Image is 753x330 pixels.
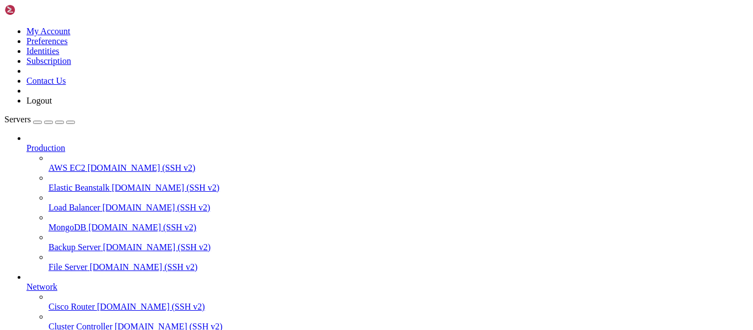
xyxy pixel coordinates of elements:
li: Backup Server [DOMAIN_NAME] (SSH v2) [49,232,749,252]
x-row: applicable law. [4,203,609,213]
x-row: individual files in /usr/share/doc/*/copyright. [4,94,609,104]
span: [DOMAIN_NAME] (SSH v2) [112,183,220,192]
a: Network [26,282,749,292]
x-row: individual files in /usr/share/doc/*/copyright. [4,173,609,183]
span: Servers [4,115,31,124]
a: Backup Server [DOMAIN_NAME] (SSH v2) [49,242,749,252]
a: Production [26,143,749,153]
a: Servers [4,115,75,124]
x-row: applicable law. [4,123,609,133]
span: [DOMAIN_NAME] (SSH v2) [97,302,205,311]
span: Load Balancer [49,203,100,212]
li: Production [26,133,749,272]
li: File Server [DOMAIN_NAME] (SSH v2) [49,252,749,272]
x-row: New release '22.04.5 LTS' available. [4,34,609,44]
x-row: the exact distribution terms for each program are described in the [4,84,609,94]
span: Cisco Router [49,302,95,311]
x-row: Run 'do-release-upgrade' to upgrade to it. [4,44,609,54]
span: File Server [49,262,88,272]
img: Shellngn [4,4,68,15]
x-row: * Documentation: [URL][DOMAIN_NAME] [4,4,609,14]
a: Contact Us [26,76,66,85]
x-row: The programs included with the Ubuntu system are free software; [4,74,609,84]
x-row: * Support: [URL][DOMAIN_NAME] [4,24,609,34]
x-row: Ubuntu comes with ABSOLUTELY NO WARRANTY, to the extent permitted by [4,193,609,203]
a: AWS EC2 [DOMAIN_NAME] (SSH v2) [49,163,749,173]
a: Subscription [26,56,71,66]
x-row: the exact distribution terms for each program are described in the [4,163,609,173]
a: My Account [26,26,71,36]
span: [DOMAIN_NAME] (SSH v2) [90,262,198,272]
x-row: The programs included with the Ubuntu system are free software; [4,153,609,163]
a: Preferences [26,36,68,46]
span: Elastic Beanstalk [49,183,110,192]
span: [DOMAIN_NAME] (SSH v2) [103,203,211,212]
span: Production [26,143,65,153]
x-row: Last login: [DATE] from [TECHNICAL_ID] [4,223,609,232]
li: Load Balancer [DOMAIN_NAME] (SSH v2) [49,193,749,213]
a: Load Balancer [DOMAIN_NAME] (SSH v2) [49,203,749,213]
x-row: * Management: [URL][DOMAIN_NAME] [4,14,609,24]
li: MongoDB [DOMAIN_NAME] (SSH v2) [49,213,749,232]
li: Elastic Beanstalk [DOMAIN_NAME] (SSH v2) [49,173,749,193]
x-row: Could not chdir to home directory /home/rowan: No such file or directory [4,232,609,242]
span: Backup Server [49,242,101,252]
a: Logout [26,96,52,105]
span: [DOMAIN_NAME] (SSH v2) [88,163,196,172]
a: Identities [26,46,60,56]
a: Elastic Beanstalk [DOMAIN_NAME] (SSH v2) [49,183,749,193]
span: MongoDB [49,223,86,232]
a: Cisco Router [DOMAIN_NAME] (SSH v2) [49,302,749,312]
x-row: Ubuntu comes with ABSOLUTELY NO WARRANTY, to the extent permitted by [4,113,609,123]
span: [DOMAIN_NAME] (SSH v2) [88,223,196,232]
span: [DOMAIN_NAME] (SSH v2) [103,242,211,252]
div: (2, 24) [14,242,18,252]
a: MongoDB [DOMAIN_NAME] (SSH v2) [49,223,749,232]
li: Cisco Router [DOMAIN_NAME] (SSH v2) [49,292,749,312]
span: Network [26,282,57,291]
li: AWS EC2 [DOMAIN_NAME] (SSH v2) [49,153,749,173]
x-row: $ [4,242,609,252]
span: AWS EC2 [49,163,85,172]
a: File Server [DOMAIN_NAME] (SSH v2) [49,262,749,272]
